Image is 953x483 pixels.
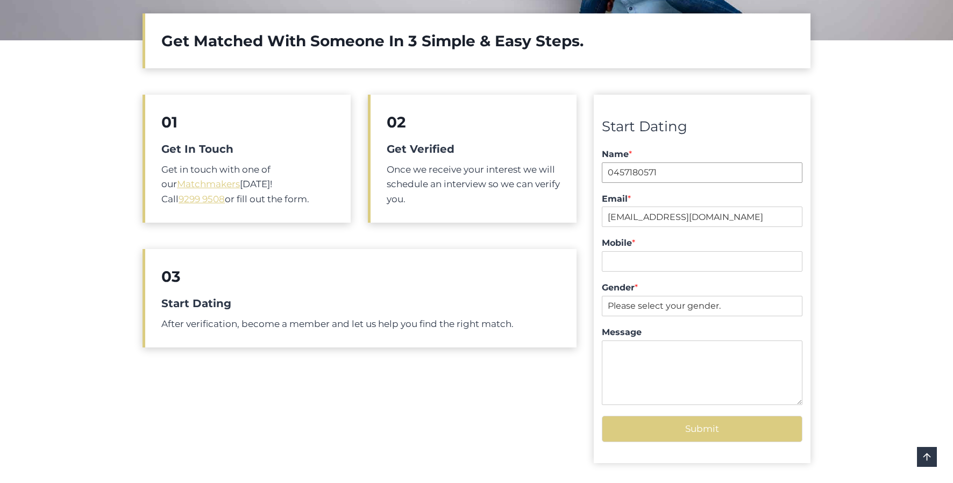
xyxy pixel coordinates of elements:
label: Gender [602,282,802,294]
button: Submit [602,416,802,442]
h2: 02 [387,111,560,133]
label: Name [602,149,802,160]
a: Scroll to top [917,447,937,467]
h2: 01 [161,111,335,133]
label: Email [602,194,802,205]
div: Start Dating [602,116,802,138]
p: After verification, become a member and let us help you find the right match. [161,317,560,331]
h2: Get Matched With Someone In 3 Simple & Easy Steps.​ [161,30,794,52]
input: Mobile [602,251,802,272]
a: 9299 9508 [179,194,225,204]
h5: Get In Touch [161,141,335,157]
label: Message [602,327,802,338]
a: Matchmakers [177,179,240,189]
h5: Get Verified [387,141,560,157]
p: Once we receive your interest we will schedule an interview so we can verify you. [387,162,560,207]
p: Get in touch with one of our [DATE]! Call or fill out the form. [161,162,335,207]
h2: 03 [161,265,560,288]
h5: Start Dating [161,295,560,311]
label: Mobile [602,238,802,249]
